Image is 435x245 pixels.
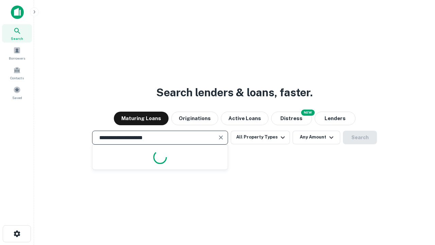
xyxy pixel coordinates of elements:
iframe: Chat Widget [401,191,435,223]
a: Search [2,24,32,43]
button: Clear [216,133,226,142]
a: Saved [2,83,32,102]
span: Search [11,36,23,41]
a: Contacts [2,64,32,82]
button: All Property Types [231,131,290,144]
button: Maturing Loans [114,112,169,125]
h3: Search lenders & loans, faster. [156,84,313,101]
a: Borrowers [2,44,32,62]
span: Borrowers [9,55,25,61]
span: Saved [12,95,22,100]
button: Any Amount [293,131,340,144]
button: Originations [171,112,218,125]
img: capitalize-icon.png [11,5,24,19]
button: Active Loans [221,112,268,125]
span: Contacts [10,75,24,81]
div: NEW [301,110,315,116]
button: Search distressed loans with lien and other non-mortgage details. [271,112,312,125]
button: Lenders [315,112,355,125]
